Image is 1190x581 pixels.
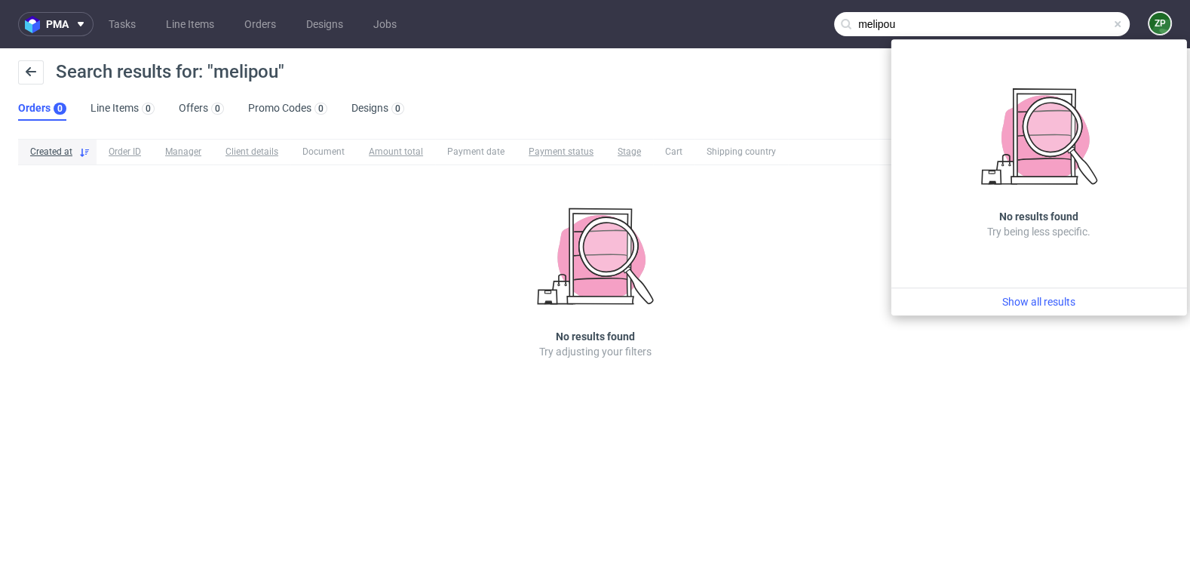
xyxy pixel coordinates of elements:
span: Client details [225,146,278,158]
a: Line Items [157,12,223,36]
a: Offers0 [179,97,224,121]
img: logo [25,16,46,33]
span: pma [46,19,69,29]
p: Try being less specific. [987,224,1090,239]
button: pma [18,12,94,36]
h3: No results found [556,329,635,344]
a: Orders0 [18,97,66,121]
div: 0 [215,103,220,114]
a: Orders [235,12,285,36]
div: 0 [146,103,151,114]
p: Try adjusting your filters [539,344,652,359]
span: Cart [665,146,682,158]
a: Designs0 [351,97,404,121]
a: Designs [297,12,352,36]
span: Search results for: "melipou" [56,61,284,82]
span: Amount total [369,146,423,158]
span: Manager [165,146,201,158]
span: Order ID [109,146,141,158]
span: Created at [30,146,72,158]
a: Line Items0 [90,97,155,121]
a: Promo Codes0 [248,97,327,121]
span: Shipping country [707,146,776,158]
div: 0 [318,103,324,114]
span: Payment date [447,146,505,158]
a: Jobs [364,12,406,36]
span: Document [302,146,345,158]
a: Show all results [897,294,1181,309]
a: Tasks [100,12,145,36]
div: 0 [395,103,400,114]
span: Stage [618,146,641,158]
span: Payment status [529,146,593,158]
div: 0 [57,103,63,114]
figcaption: ZP [1149,13,1170,34]
h3: No results found [999,209,1078,224]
